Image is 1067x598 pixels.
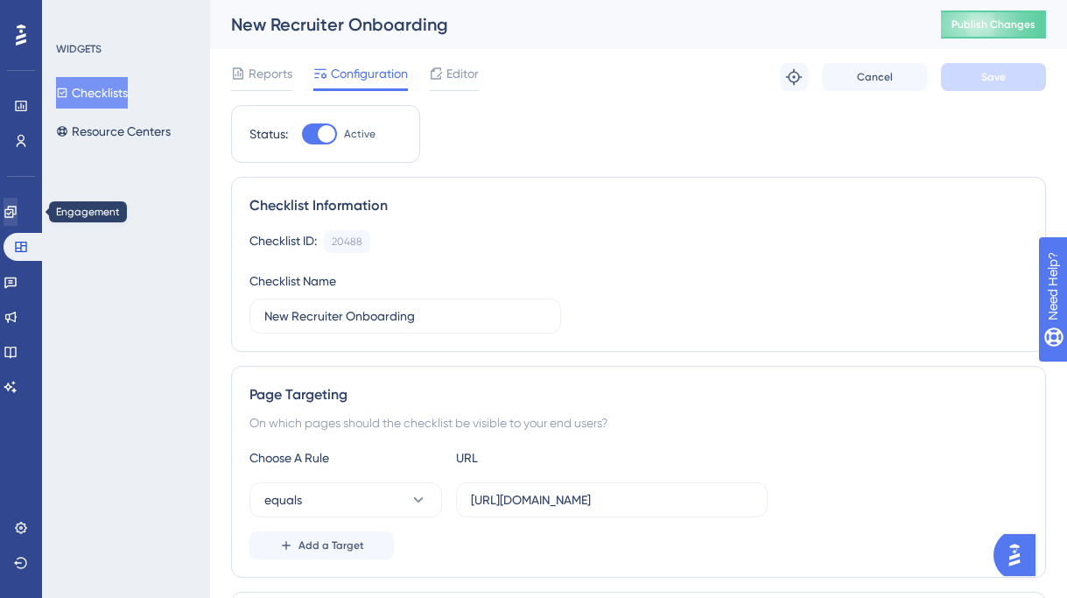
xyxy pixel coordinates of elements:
[857,70,893,84] span: Cancel
[941,63,1046,91] button: Save
[822,63,927,91] button: Cancel
[249,384,1028,405] div: Page Targeting
[298,538,364,552] span: Add a Target
[249,195,1028,216] div: Checklist Information
[249,63,292,84] span: Reports
[981,70,1006,84] span: Save
[941,11,1046,39] button: Publish Changes
[446,63,479,84] span: Editor
[332,235,362,249] div: 20488
[264,489,302,510] span: equals
[993,529,1046,581] iframe: UserGuiding AI Assistant Launcher
[471,490,753,510] input: yourwebsite.com/path
[249,412,1028,433] div: On which pages should the checklist be visible to your end users?
[249,447,442,468] div: Choose A Rule
[249,271,336,292] div: Checklist Name
[56,116,171,147] button: Resource Centers
[456,447,649,468] div: URL
[249,482,442,517] button: equals
[344,127,376,141] span: Active
[249,230,317,253] div: Checklist ID:
[264,306,546,326] input: Type your Checklist name
[41,4,109,25] span: Need Help?
[249,123,288,144] div: Status:
[231,12,897,37] div: New Recruiter Onboarding
[56,77,128,109] button: Checklists
[56,42,102,56] div: WIDGETS
[951,18,1035,32] span: Publish Changes
[331,63,408,84] span: Configuration
[249,531,394,559] button: Add a Target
